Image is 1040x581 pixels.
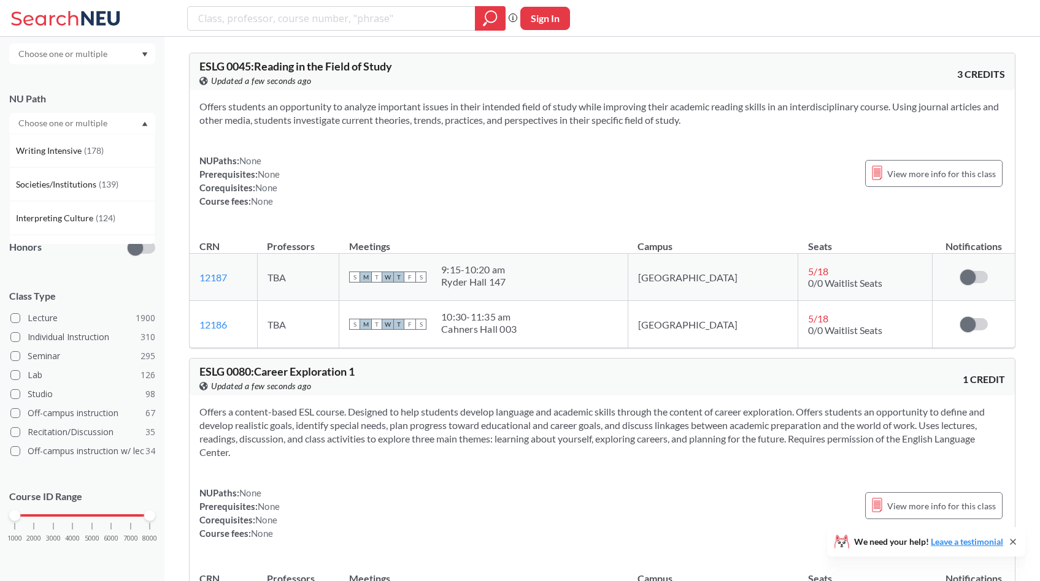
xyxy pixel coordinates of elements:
td: [GEOGRAPHIC_DATA] [628,301,798,348]
span: ESLG 0045 : Reading in the Field of Study [199,59,392,73]
span: T [393,272,404,283]
span: T [393,319,404,330]
th: Professors [257,227,339,254]
span: 7000 [123,535,138,542]
span: 34 [145,444,155,458]
span: 67 [145,406,155,420]
span: 2000 [26,535,41,542]
label: Lab [10,367,155,383]
div: Ryder Hall 147 [441,276,506,288]
span: 126 [141,368,155,382]
span: Interpreting Culture [16,211,96,225]
span: ( 124 ) [96,213,115,223]
span: T [371,319,382,330]
span: None [239,155,261,166]
span: None [251,528,273,539]
span: 3000 [46,535,61,542]
span: 4000 [65,535,80,542]
span: ESLG 0080 : Career Exploration 1 [199,365,355,378]
div: Cahners Hall 003 [441,323,517,335]
span: 310 [141,330,155,344]
input: Choose one or multiple [12,116,115,131]
div: NU Path [9,92,155,105]
span: 5000 [85,535,99,542]
p: Honors [9,240,42,254]
span: 3 CREDITS [957,67,1005,81]
span: S [415,272,426,283]
label: Off-campus instruction w/ lec [10,443,155,459]
button: Sign In [520,7,570,30]
span: W [382,319,393,330]
th: Meetings [339,227,628,254]
span: T [371,272,382,283]
span: None [258,501,280,512]
span: S [349,272,360,283]
span: Class Type [9,289,155,303]
span: Societies/Institutions [16,178,99,191]
label: Seminar [10,348,155,364]
section: Offers a content-based ESL course. Designed to help students develop language and academic skills... [199,405,1005,459]
span: 1 CREDIT [963,373,1005,386]
span: None [255,182,277,193]
th: Seats [798,227,933,254]
div: Dropdown arrowWriting Intensive(178)Societies/Institutions(139)Interpreting Culture(124)Differenc... [9,113,155,134]
span: 8000 [142,535,157,542]
span: 0/0 Waitlist Seats [808,277,882,289]
th: Notifications [933,227,1015,254]
span: View more info for this class [887,166,996,181]
span: M [360,319,371,330]
label: Recitation/Discussion [10,424,155,440]
a: 12186 [199,319,227,330]
input: Choose one or multiple [12,47,115,61]
span: Writing Intensive [16,144,84,158]
td: TBA [257,301,339,348]
label: Studio [10,386,155,402]
span: S [415,319,426,330]
span: S [349,319,360,330]
span: 6000 [104,535,118,542]
a: Leave a testimonial [931,536,1003,547]
span: We need your help! [854,537,1003,546]
span: View more info for this class [887,498,996,514]
span: M [360,272,371,283]
svg: Dropdown arrow [142,52,148,57]
span: 35 [145,425,155,439]
span: 5 / 18 [808,313,828,324]
div: magnifying glass [475,6,506,31]
span: 295 [141,349,155,363]
span: 1000 [7,535,22,542]
span: 1900 [136,311,155,325]
td: TBA [257,254,339,301]
input: Class, professor, course number, "phrase" [197,8,466,29]
a: 12187 [199,272,227,283]
span: None [255,514,277,525]
span: ( 178 ) [84,145,104,156]
span: 5 / 18 [808,265,828,277]
span: None [258,169,280,180]
span: F [404,319,415,330]
label: Individual Instruction [10,329,155,345]
span: Updated a few seconds ago [211,74,312,88]
span: W [382,272,393,283]
div: NUPaths: Prerequisites: Corequisites: Course fees: [199,486,280,540]
div: CRN [199,240,220,253]
div: 10:30 - 11:35 am [441,311,517,323]
svg: Dropdown arrow [142,121,148,126]
div: NUPaths: Prerequisites: Corequisites: Course fees: [199,154,280,208]
div: 9:15 - 10:20 am [441,264,506,276]
td: [GEOGRAPHIC_DATA] [628,254,798,301]
section: Offers students an opportunity to analyze important issues in their intended field of study while... [199,100,1005,127]
span: Updated a few seconds ago [211,379,312,393]
span: 98 [145,387,155,401]
th: Campus [628,227,798,254]
span: None [239,487,261,498]
span: ( 139 ) [99,179,118,189]
span: F [404,272,415,283]
p: Course ID Range [9,490,155,504]
label: Off-campus instruction [10,405,155,421]
label: Lecture [10,310,155,326]
span: None [251,196,273,207]
div: Dropdown arrow [9,44,155,64]
span: 0/0 Waitlist Seats [808,324,882,336]
svg: magnifying glass [483,10,498,27]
